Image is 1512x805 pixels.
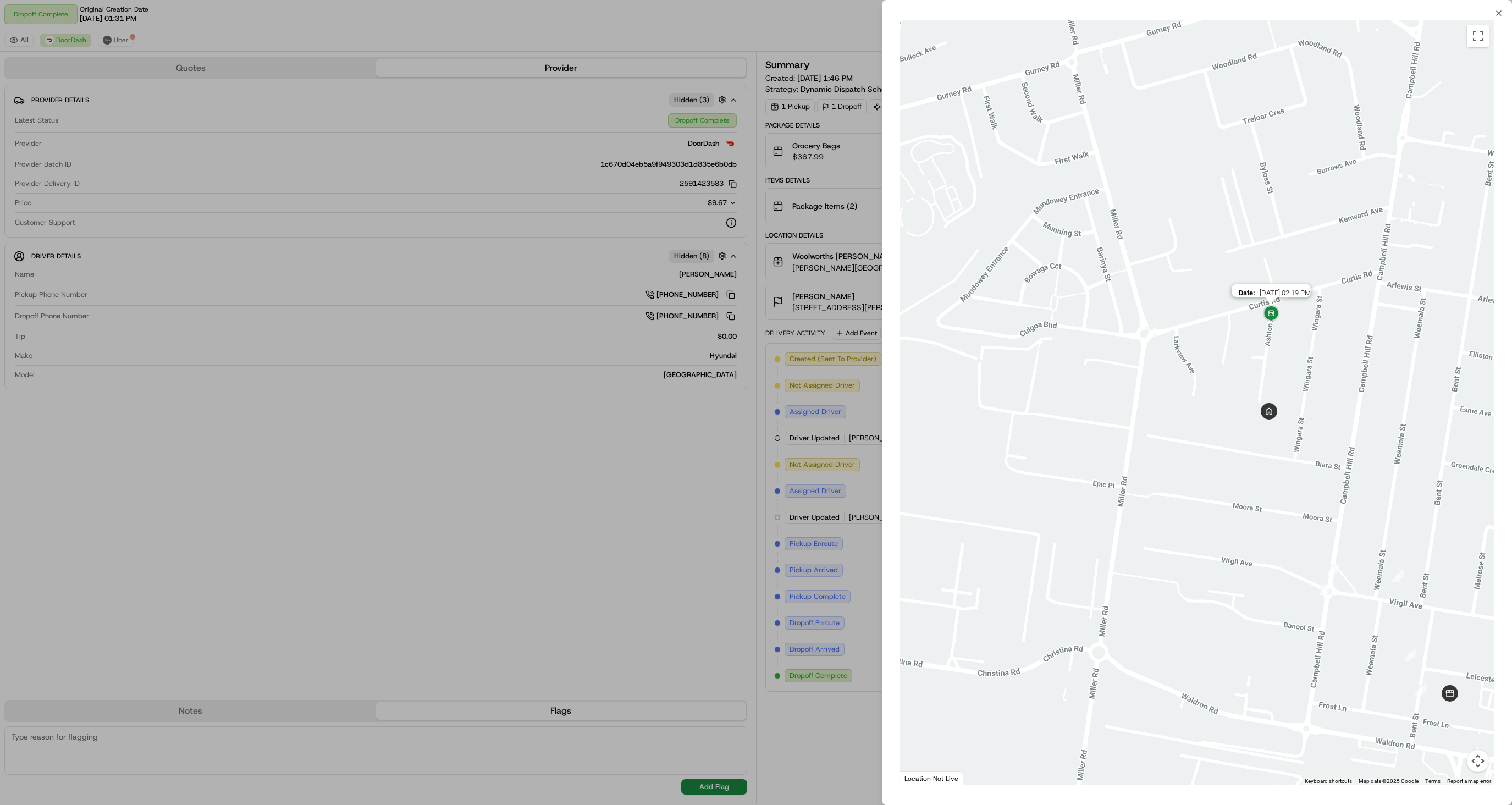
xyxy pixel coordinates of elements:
div: 7 [1320,583,1332,595]
span: Date : [1238,289,1255,297]
span: [DATE] 02:19 PM [1259,289,1310,297]
div: 4 [1415,684,1427,696]
div: 2 [1145,327,1157,339]
button: Keyboard shortcuts [1305,778,1352,785]
a: Terms [1425,778,1441,784]
div: 5 [1404,649,1416,661]
div: 6 [1392,570,1404,582]
span: Map data ©2025 Google [1359,778,1419,784]
button: Toggle fullscreen view [1467,25,1489,47]
img: Google [903,771,939,785]
div: Location Not Live [900,771,963,785]
a: Open this area in Google Maps (opens a new window) [903,771,939,785]
div: 3 [1327,564,1339,576]
a: Report a map error [1447,778,1491,784]
button: Map camera controls [1467,750,1489,772]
